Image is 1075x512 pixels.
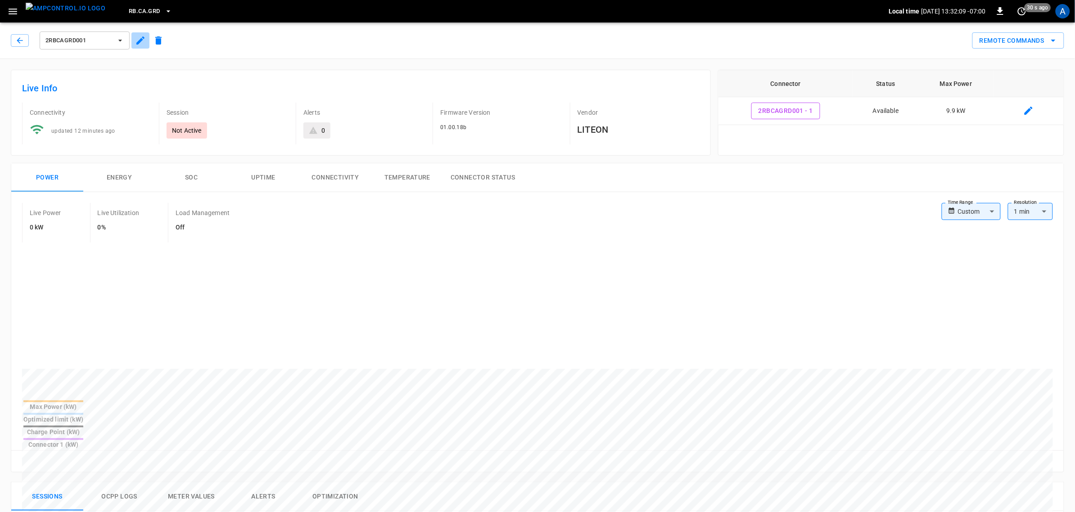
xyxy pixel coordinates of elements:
[45,36,112,46] span: 2RBCAGRD001
[299,163,371,192] button: Connectivity
[718,70,854,97] th: Connector
[172,126,202,135] p: Not Active
[751,103,820,119] button: 2RBCAGRD001 - 1
[98,208,139,217] p: Live Utilization
[26,3,105,14] img: ampcontrol.io logo
[299,482,371,511] button: Optimization
[51,128,115,134] span: updated 12 minutes ago
[1025,3,1051,12] span: 30 s ago
[1056,4,1070,18] div: profile-icon
[227,482,299,511] button: Alerts
[972,32,1064,49] button: Remote Commands
[227,163,299,192] button: Uptime
[853,97,918,125] td: Available
[1008,203,1053,220] div: 1 min
[948,199,973,206] label: Time Range
[83,482,155,511] button: Ocpp logs
[578,108,700,117] p: Vendor
[155,163,227,192] button: SOC
[155,482,227,511] button: Meter Values
[22,81,700,95] h6: Live Info
[11,482,83,511] button: Sessions
[321,126,325,135] div: 0
[83,163,155,192] button: Energy
[98,223,139,233] h6: 0%
[921,7,986,16] p: [DATE] 13:32:09 -07:00
[125,3,175,20] button: RB.CA.GRD
[30,108,152,117] p: Connectivity
[718,70,1064,125] table: connector table
[371,163,443,192] button: Temperature
[918,70,994,97] th: Max Power
[972,32,1064,49] div: remote commands options
[129,6,160,17] span: RB.CA.GRD
[303,108,425,117] p: Alerts
[578,122,700,137] h6: LITEON
[443,163,522,192] button: Connector Status
[40,31,130,49] button: 2RBCAGRD001
[167,108,289,117] p: Session
[853,70,918,97] th: Status
[11,163,83,192] button: Power
[30,208,61,217] p: Live Power
[440,108,562,117] p: Firmware Version
[889,7,920,16] p: Local time
[176,208,230,217] p: Load Management
[1015,4,1029,18] button: set refresh interval
[918,97,994,125] td: 9.9 kW
[1014,199,1037,206] label: Resolution
[440,124,467,130] span: 01.00.18b
[176,223,230,233] h6: Off
[958,203,1001,220] div: Custom
[30,223,61,233] h6: 0 kW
